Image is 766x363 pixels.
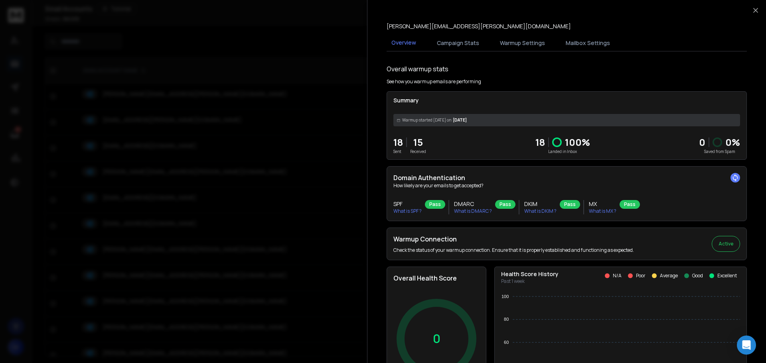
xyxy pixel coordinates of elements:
[660,273,678,279] p: Average
[636,273,646,279] p: Poor
[495,200,515,209] div: Pass
[717,273,737,279] p: Excellent
[535,149,590,155] p: Landed in Inbox
[620,200,640,209] div: Pass
[501,270,559,278] p: Health Score History
[504,317,509,322] tspan: 80
[699,149,740,155] p: Saved from Spam
[387,64,448,74] h1: Overall warmup stats
[387,22,571,30] p: [PERSON_NAME][EMAIL_ADDRESS][PERSON_NAME][DOMAIN_NAME]
[454,208,492,214] p: What is DMARC ?
[393,96,740,104] p: Summary
[393,273,480,283] h2: Overall Health Score
[501,278,559,285] p: Past 1 week
[393,200,422,208] h3: SPF
[565,136,590,149] p: 100 %
[613,273,622,279] p: N/A
[504,340,509,345] tspan: 60
[589,208,616,214] p: What is MX ?
[393,182,740,189] p: How likely are your emails to get accepted?
[387,78,481,85] p: See how you warmup emails are performing
[561,34,615,52] button: Mailbox Settings
[432,34,484,52] button: Campaign Stats
[433,332,440,346] p: 0
[699,135,705,149] strong: 0
[589,200,616,208] h3: MX
[524,208,557,214] p: What is DKIM ?
[454,200,492,208] h3: DMARC
[495,34,550,52] button: Warmup Settings
[535,136,545,149] p: 18
[410,149,426,155] p: Received
[692,273,703,279] p: Good
[387,34,421,52] button: Overview
[712,236,740,252] button: Active
[393,173,740,182] h2: Domain Authentication
[393,114,740,126] div: [DATE]
[425,200,445,209] div: Pass
[393,208,422,214] p: What is SPF ?
[402,117,451,123] span: Warmup started [DATE] on
[393,234,634,244] h2: Warmup Connection
[725,136,740,149] p: 0 %
[410,136,426,149] p: 15
[501,294,509,299] tspan: 100
[393,247,634,253] p: Check the status of your warmup connection. Ensure that it is properly established and functionin...
[737,336,756,355] div: Open Intercom Messenger
[560,200,580,209] div: Pass
[524,200,557,208] h3: DKIM
[393,149,403,155] p: Sent
[393,136,403,149] p: 18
